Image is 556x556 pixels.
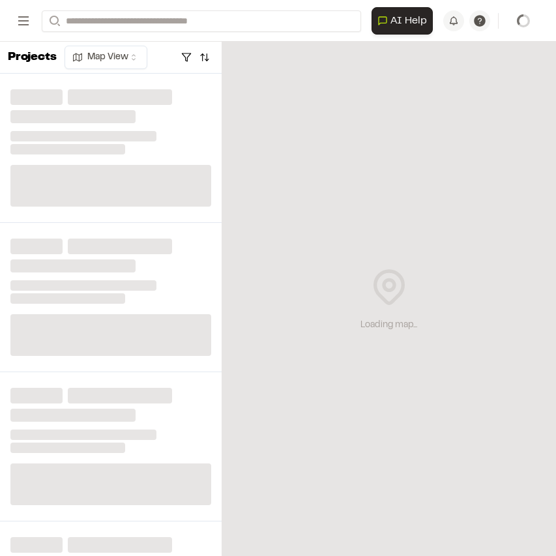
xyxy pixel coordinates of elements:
p: Projects [8,49,57,66]
span: AI Help [390,13,427,29]
button: Search [42,10,65,32]
button: Open AI Assistant [372,7,433,35]
div: Open AI Assistant [372,7,438,35]
div: Loading map... [360,318,417,332]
